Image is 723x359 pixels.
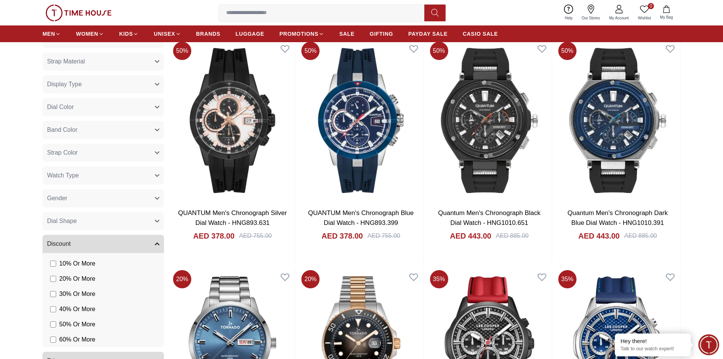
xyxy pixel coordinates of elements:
span: SALE [339,30,354,38]
input: 50% Or More [50,321,56,327]
span: 20 % [301,270,320,288]
a: PROMOTIONS [279,27,324,41]
p: Talk to our watch expert! [621,346,685,352]
a: UNISEX [154,27,181,41]
span: Wishlist [635,15,654,21]
span: 50 % [558,42,577,60]
span: CASIO SALE [463,30,498,38]
div: AED 755.00 [367,231,400,240]
div: AED 885.00 [624,231,657,240]
span: Dial Shape [47,217,77,226]
input: 10% Or More [50,261,56,267]
button: My Bag [655,4,677,22]
div: Hey there! [621,337,685,345]
button: Band Color [43,121,164,139]
button: Gender [43,189,164,207]
a: BRANDS [196,27,221,41]
input: 20% Or More [50,276,56,282]
h4: AED 443.00 [578,231,620,241]
a: SALE [339,27,354,41]
span: Our Stores [579,15,603,21]
span: 50 % [430,42,448,60]
span: Strap Color [47,148,78,157]
span: Strap Material [47,57,85,66]
button: Strap Color [43,144,164,162]
button: Dial Color [43,98,164,116]
a: Help [560,3,577,22]
span: 20 % [173,270,191,288]
a: GIFTING [370,27,393,41]
h4: AED 443.00 [450,231,491,241]
a: Quantum Men's Chronograph Dark Blue Dial Watch - HNG1010.391 [567,209,668,226]
a: Quantum Men's Chronograph Black Dial Watch - HNG1010.651 [438,209,540,226]
button: Dial Shape [43,212,164,230]
span: BRANDS [196,30,221,38]
img: QUANTUM Men's Chronograph Blue Dial Watch - HNG893.399 [298,39,423,202]
span: 40 % Or More [59,305,95,314]
button: Strap Material [43,52,164,71]
span: PAYDAY SALE [408,30,447,38]
button: Discount [43,235,164,253]
input: 30% Or More [50,291,56,297]
span: My Bag [657,14,676,20]
span: 35 % [430,270,448,288]
h4: AED 378.00 [321,231,363,241]
span: PROMOTIONS [279,30,318,38]
img: ... [46,5,112,21]
input: 40% Or More [50,306,56,312]
img: Quantum Men's Chronograph Black Dial Watch - HNG1010.651 [427,39,552,202]
button: Display Type [43,75,164,93]
span: Dial Color [47,103,74,112]
a: LUGGAGE [236,27,265,41]
span: Display Type [47,80,82,89]
a: MEN [43,27,61,41]
span: 30 % Or More [59,289,95,299]
img: Quantum Men's Chronograph Dark Blue Dial Watch - HNG1010.391 [555,39,680,202]
a: QUANTUM Men's Chronograph Silver Dial Watch - HNG893.631 [178,209,287,226]
span: 50 % [173,42,191,60]
span: WOMEN [76,30,98,38]
div: AED 755.00 [239,231,272,240]
span: Watch Type [47,171,79,180]
div: AED 885.00 [496,231,528,240]
span: My Account [606,15,632,21]
a: 0Wishlist [633,3,655,22]
span: Discount [47,239,71,248]
a: PAYDAY SALE [408,27,447,41]
span: UNISEX [154,30,175,38]
span: Help [562,15,576,21]
a: QUANTUM Men's Chronograph Blue Dial Watch - HNG893.399 [308,209,414,226]
span: MEN [43,30,55,38]
span: Gender [47,194,67,203]
a: KIDS [119,27,139,41]
span: KIDS [119,30,133,38]
input: 60% Or More [50,337,56,343]
span: 0 [648,3,654,9]
span: 10 % Or More [59,259,95,268]
span: 50 % Or More [59,320,95,329]
span: GIFTING [370,30,393,38]
span: 35 % [558,270,577,288]
div: Chat Widget [698,334,719,355]
span: 20 % Or More [59,274,95,283]
h4: AED 378.00 [193,231,235,241]
span: 50 % [301,42,320,60]
span: LUGGAGE [236,30,265,38]
a: CASIO SALE [463,27,498,41]
img: QUANTUM Men's Chronograph Silver Dial Watch - HNG893.631 [170,39,295,202]
a: Our Stores [577,3,605,22]
a: WOMEN [76,27,104,41]
button: Watch Type [43,166,164,185]
span: Band Color [47,125,77,134]
span: 60 % Or More [59,335,95,344]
